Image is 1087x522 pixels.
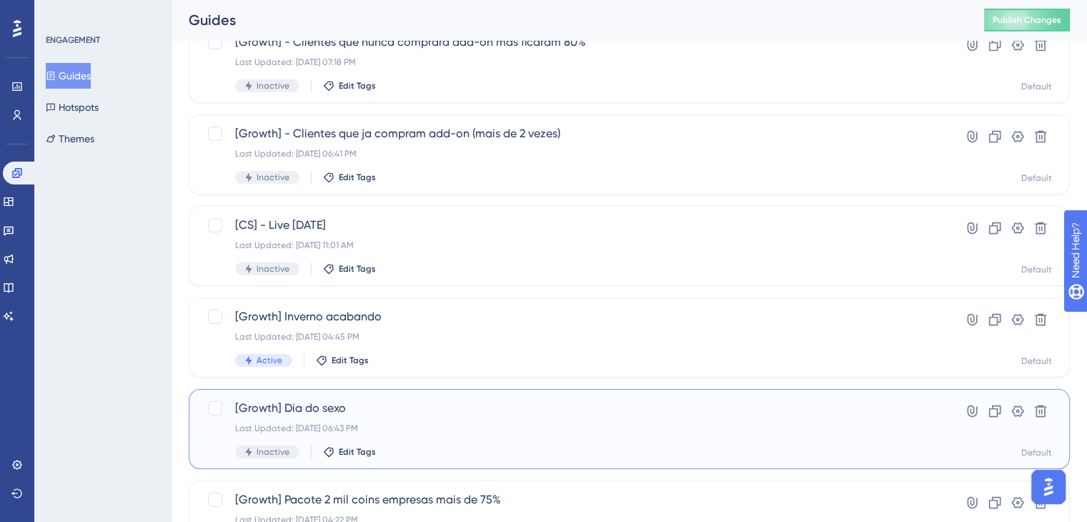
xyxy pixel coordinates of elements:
[323,80,376,92] button: Edit Tags
[1021,355,1052,367] div: Default
[235,240,909,251] div: Last Updated: [DATE] 11:01 AM
[235,56,909,68] div: Last Updated: [DATE] 07:18 PM
[46,126,94,152] button: Themes
[235,217,909,234] span: [CS] - Live [DATE]
[189,10,948,30] div: Guides
[1021,264,1052,275] div: Default
[46,63,91,89] button: Guides
[1021,81,1052,92] div: Default
[235,308,909,325] span: [Growth] Inverno acabando
[323,446,376,458] button: Edit Tags
[984,9,1070,31] button: Publish Changes
[323,263,376,275] button: Edit Tags
[1021,447,1052,458] div: Default
[34,4,89,21] span: Need Help?
[235,331,909,343] div: Last Updated: [DATE] 04:45 PM
[235,34,909,51] span: [Growth] - Clientes que nunca comprara add-on mas ficaram 80%
[257,263,289,275] span: Inactive
[257,80,289,92] span: Inactive
[257,446,289,458] span: Inactive
[339,263,376,275] span: Edit Tags
[235,423,909,434] div: Last Updated: [DATE] 06:43 PM
[46,34,100,46] div: ENGAGEMENT
[1021,172,1052,184] div: Default
[257,355,282,366] span: Active
[339,172,376,183] span: Edit Tags
[235,400,909,417] span: [Growth] Dia do sexo
[1027,466,1070,508] iframe: UserGuiding AI Assistant Launcher
[339,446,376,458] span: Edit Tags
[323,172,376,183] button: Edit Tags
[316,355,369,366] button: Edit Tags
[332,355,369,366] span: Edit Tags
[257,172,289,183] span: Inactive
[235,148,909,159] div: Last Updated: [DATE] 06:41 PM
[235,491,909,508] span: [Growth] Pacote 2 mil coins empresas mais de 75%
[339,80,376,92] span: Edit Tags
[46,94,99,120] button: Hotspots
[235,125,909,142] span: [Growth] - Clientes que ja compram add-on (mais de 2 vezes)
